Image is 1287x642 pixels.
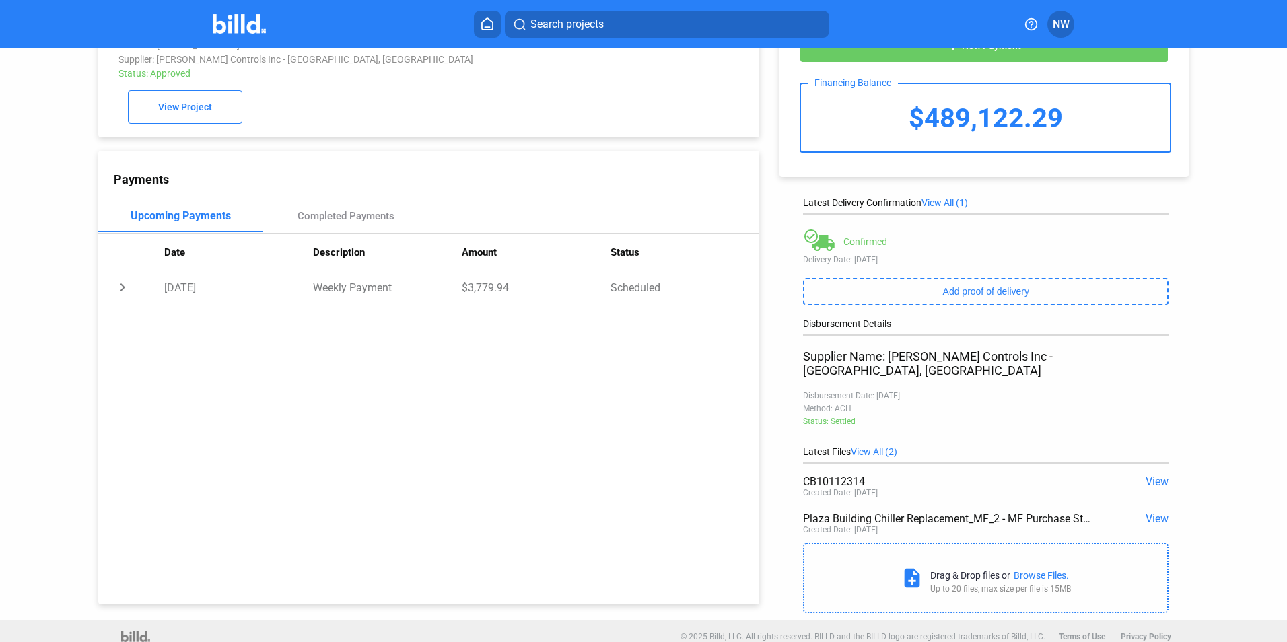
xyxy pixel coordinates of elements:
div: Up to 20 files, max size per file is 15MB [930,584,1071,594]
div: Created Date: [DATE] [803,488,878,497]
span: NW [1053,16,1070,32]
mat-icon: note_add [901,567,924,590]
div: Drag & Drop files or [930,570,1010,581]
th: Date [164,234,313,271]
span: Search projects [530,16,604,32]
div: Completed Payments [298,210,394,222]
div: Supplier Name: [PERSON_NAME] Controls Inc - [GEOGRAPHIC_DATA], [GEOGRAPHIC_DATA] [803,349,1169,378]
b: Terms of Use [1059,632,1105,641]
b: Privacy Policy [1121,632,1171,641]
button: View Project [128,90,242,124]
img: Billd Company Logo [213,14,266,34]
button: Search projects [505,11,829,38]
span: View [1146,512,1169,525]
div: Disbursement Details [803,318,1169,329]
div: Latest Files [803,446,1169,457]
td: $3,779.94 [462,271,611,304]
span: New Payment [962,41,1021,52]
span: View All (2) [851,446,897,457]
img: logo [121,631,150,642]
span: View All (1) [921,197,968,208]
p: © 2025 Billd, LLC. All rights reserved. BILLD and the BILLD logo are registered trademarks of Bil... [681,632,1045,641]
div: Upcoming Payments [131,209,231,222]
div: Disbursement Date: [DATE] [803,391,1169,400]
span: Add proof of delivery [943,286,1029,297]
div: Delivery Date: [DATE] [803,255,1169,264]
span: View [1146,475,1169,488]
div: $489,122.29 [801,84,1170,151]
div: CB10112314 [803,475,1096,488]
button: NW [1047,11,1074,38]
div: Latest Delivery Confirmation [803,197,1169,208]
div: Financing Balance [808,77,898,88]
div: Browse Files. [1014,570,1069,581]
th: Amount [462,234,611,271]
td: Weekly Payment [313,271,462,304]
th: Status [611,234,759,271]
span: View Project [158,102,212,113]
div: Plaza Building Chiller Replacement_MF_2 - MF Purchase Statement.pdf [803,512,1096,525]
th: Description [313,234,462,271]
div: Created Date: [DATE] [803,525,878,534]
div: Method: ACH [803,404,1169,413]
div: Supplier: [PERSON_NAME] Controls Inc - [GEOGRAPHIC_DATA], [GEOGRAPHIC_DATA] [118,54,615,65]
div: Payments [114,172,759,186]
td: Scheduled [611,271,759,304]
p: | [1112,632,1114,641]
button: Add proof of delivery [803,278,1169,305]
div: Confirmed [843,236,887,247]
div: Status: Approved [118,68,615,79]
div: Status: Settled [803,417,1169,426]
td: [DATE] [164,271,313,304]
